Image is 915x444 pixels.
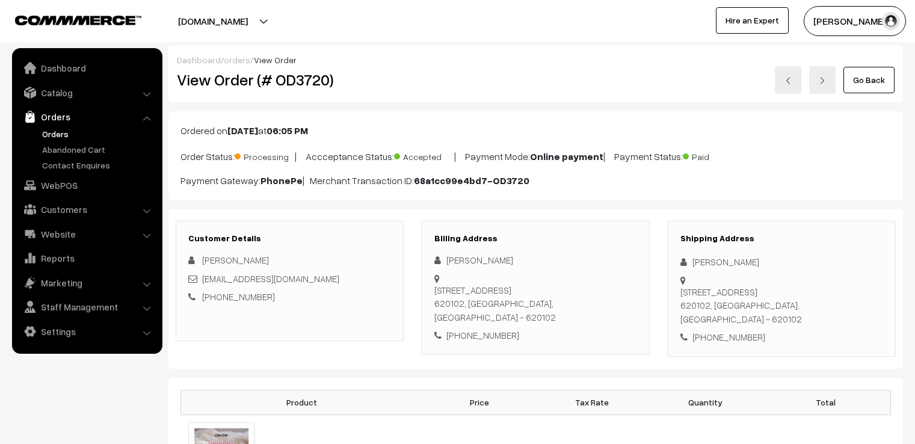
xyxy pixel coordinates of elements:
[15,174,158,196] a: WebPOS
[180,123,891,138] p: Ordered on at
[136,6,290,36] button: [DOMAIN_NAME]
[180,173,891,188] p: Payment Gateway: | Merchant Transaction ID:
[434,328,637,342] div: [PHONE_NUMBER]
[177,54,895,66] div: / /
[188,233,391,244] h3: Customer Details
[39,159,158,171] a: Contact Enquires
[15,57,158,79] a: Dashboard
[266,125,308,137] b: 06:05 PM
[202,291,275,302] a: [PHONE_NUMBER]
[235,147,295,163] span: Processing
[434,283,637,324] div: [STREET_ADDRESS] 620102, [GEOGRAPHIC_DATA], [GEOGRAPHIC_DATA] - 620102
[414,174,529,187] b: 68a1cc99e4bd7-OD3720
[224,55,250,65] a: orders
[762,390,891,415] th: Total
[423,390,536,415] th: Price
[260,174,303,187] b: PhonePe
[15,16,141,25] img: COMMMERCE
[649,390,762,415] th: Quantity
[177,55,221,65] a: Dashboard
[15,247,158,269] a: Reports
[683,147,743,163] span: Paid
[181,390,423,415] th: Product
[819,77,826,84] img: right-arrow.png
[180,147,891,164] p: Order Status: | Accceptance Status: | Payment Mode: | Payment Status:
[15,296,158,318] a: Staff Management
[680,330,883,344] div: [PHONE_NUMBER]
[434,253,637,267] div: [PERSON_NAME]
[202,273,339,284] a: [EMAIL_ADDRESS][DOMAIN_NAME]
[39,128,158,140] a: Orders
[254,55,297,65] span: View Order
[177,70,404,89] h2: View Order (# OD3720)
[202,254,269,265] span: [PERSON_NAME]
[804,6,906,36] button: [PERSON_NAME]
[15,12,120,26] a: COMMMERCE
[680,285,883,326] div: [STREET_ADDRESS] 620102, [GEOGRAPHIC_DATA], [GEOGRAPHIC_DATA] - 620102
[716,7,789,34] a: Hire an Expert
[784,77,792,84] img: left-arrow.png
[680,233,883,244] h3: Shipping Address
[434,233,637,244] h3: Billing Address
[39,143,158,156] a: Abandoned Cart
[15,272,158,294] a: Marketing
[15,106,158,128] a: Orders
[15,82,158,103] a: Catalog
[843,67,895,93] a: Go Back
[394,147,454,163] span: Accepted
[535,390,649,415] th: Tax Rate
[15,321,158,342] a: Settings
[530,150,603,162] b: Online payment
[882,12,900,30] img: user
[15,199,158,220] a: Customers
[15,223,158,245] a: Website
[227,125,258,137] b: [DATE]
[680,255,883,269] div: [PERSON_NAME]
